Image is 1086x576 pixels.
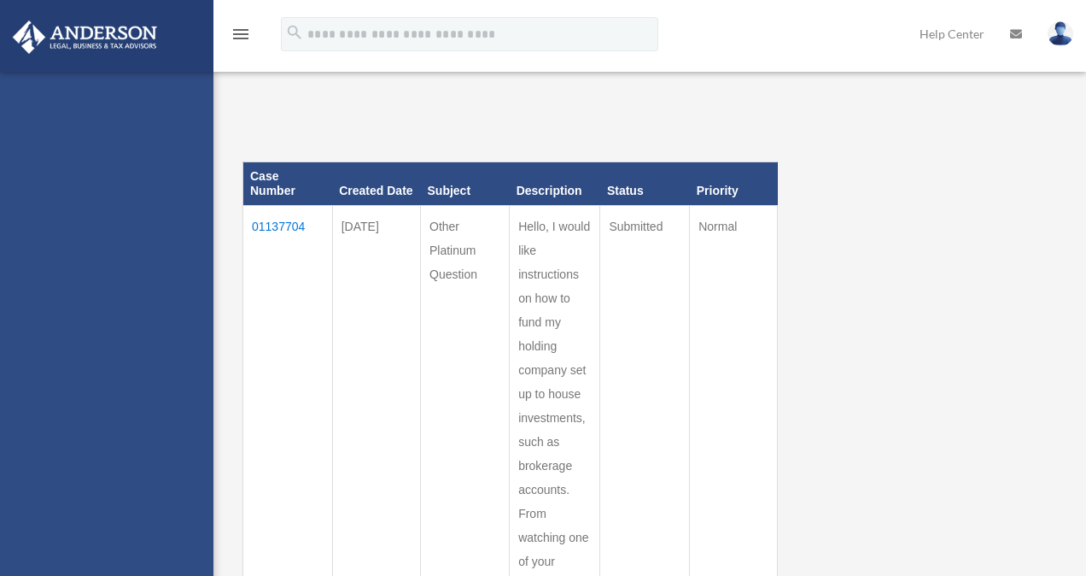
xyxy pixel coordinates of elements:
a: menu [231,30,251,44]
img: User Pic [1048,21,1073,46]
th: Priority [690,162,778,206]
img: Anderson Advisors Platinum Portal [8,21,162,54]
i: menu [231,24,251,44]
th: Description [510,162,600,206]
th: Status [600,162,690,206]
th: Subject [421,162,510,206]
i: search [285,23,304,42]
th: Created Date [332,162,420,206]
th: Case Number [243,162,333,206]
